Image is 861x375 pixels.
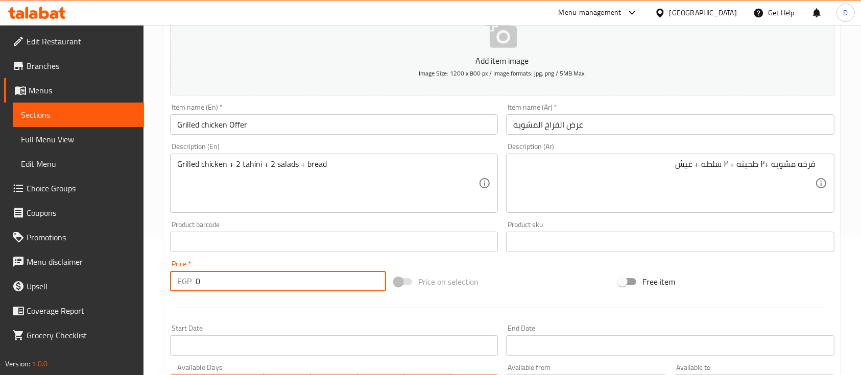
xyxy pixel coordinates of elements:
[21,158,136,170] span: Edit Menu
[27,280,136,292] span: Upsell
[27,182,136,194] span: Choice Groups
[13,152,144,176] a: Edit Menu
[27,329,136,341] span: Grocery Checklist
[32,357,47,370] span: 1.0.0
[27,231,136,243] span: Promotions
[170,232,498,252] input: Please enter product barcode
[4,323,144,347] a: Grocery Checklist
[506,232,834,252] input: Please enter product sku
[4,225,144,249] a: Promotions
[559,7,621,19] div: Menu-management
[27,207,136,219] span: Coupons
[177,275,192,287] p: EGP
[642,276,675,288] span: Free item
[27,256,136,268] span: Menu disclaimer
[27,35,136,47] span: Edit Restaurant
[506,114,834,135] input: Enter name Ar
[170,114,498,135] input: Enter name En
[419,67,586,79] span: Image Size: 1200 x 800 px / Image formats: jpg, png / 5MB Max.
[21,109,136,121] span: Sections
[513,159,815,208] textarea: فرخه مشويه +٢ طحينه + ٢ سلطه + عيش
[186,55,819,67] p: Add item image
[4,54,144,78] a: Branches
[5,357,30,370] span: Version:
[196,271,386,291] input: Please enter price
[4,78,144,103] a: Menus
[27,60,136,72] span: Branches
[21,133,136,145] span: Full Menu View
[29,84,136,96] span: Menus
[4,249,144,274] a: Menu disclaimer
[13,103,144,127] a: Sections
[177,159,479,208] textarea: Grilled chicken + 2 tahini + 2 salads + bread
[669,7,737,18] div: [GEOGRAPHIC_DATA]
[4,298,144,323] a: Coverage Report
[170,2,834,95] button: Add item imageImage Size: 1200 x 800 px / Image formats: jpg, png / 5MB Max.
[4,29,144,54] a: Edit Restaurant
[4,176,144,201] a: Choice Groups
[27,305,136,317] span: Coverage Report
[843,7,848,18] span: D
[4,274,144,298] a: Upsell
[13,127,144,152] a: Full Menu View
[4,201,144,225] a: Coupons
[418,276,479,288] span: Price on selection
